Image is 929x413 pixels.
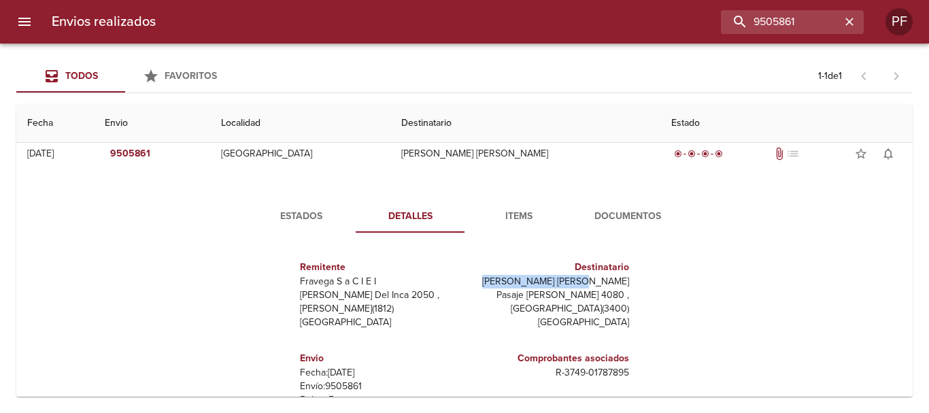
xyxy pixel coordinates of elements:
[847,69,880,82] span: Pagina anterior
[94,104,210,143] th: Envio
[300,275,459,288] p: Fravega S a C I E I
[300,302,459,316] p: [PERSON_NAME] ( 1812 )
[818,69,842,83] p: 1 - 1 de 1
[881,147,895,161] span: notifications_none
[16,104,94,143] th: Fecha
[715,150,723,158] span: radio_button_checked
[786,147,800,161] span: No tiene pedido asociado
[581,208,674,225] span: Documentos
[165,70,217,82] span: Favoritos
[885,8,913,35] div: PF
[660,104,913,143] th: Estado
[210,129,390,178] td: [GEOGRAPHIC_DATA]
[470,288,629,302] p: Pasaje [PERSON_NAME] 4080 ,
[300,380,459,393] p: Envío: 9505861
[390,104,660,143] th: Destinatario
[473,208,565,225] span: Items
[847,140,875,167] button: Agregar a favoritos
[470,275,629,288] p: [PERSON_NAME] [PERSON_NAME]
[65,70,98,82] span: Todos
[701,150,709,158] span: radio_button_checked
[470,316,629,329] p: [GEOGRAPHIC_DATA]
[364,208,456,225] span: Detalles
[390,129,660,178] td: [PERSON_NAME] [PERSON_NAME]
[27,148,54,159] div: [DATE]
[470,260,629,275] h6: Destinatario
[300,288,459,302] p: [PERSON_NAME] Del Inca 2050 ,
[52,11,156,33] h6: Envios realizados
[674,150,682,158] span: radio_button_checked
[875,140,902,167] button: Activar notificaciones
[210,104,390,143] th: Localidad
[854,147,868,161] span: star_border
[721,10,841,34] input: buscar
[671,147,726,161] div: Entregado
[105,142,156,167] button: 9505861
[8,5,41,38] button: menu
[247,200,682,233] div: Tabs detalle de guia
[470,366,629,380] p: R - 3749 - 01787895
[255,208,348,225] span: Estados
[300,393,459,407] p: Bultos: 5
[110,146,150,163] em: 9505861
[300,260,459,275] h6: Remitente
[300,316,459,329] p: [GEOGRAPHIC_DATA]
[300,351,459,366] h6: Envio
[300,366,459,380] p: Fecha: [DATE]
[470,351,629,366] h6: Comprobantes asociados
[16,60,234,93] div: Tabs Envios
[688,150,696,158] span: radio_button_checked
[470,302,629,316] p: [GEOGRAPHIC_DATA] ( 3400 )
[773,147,786,161] span: Tiene documentos adjuntos
[880,60,913,93] span: Pagina siguiente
